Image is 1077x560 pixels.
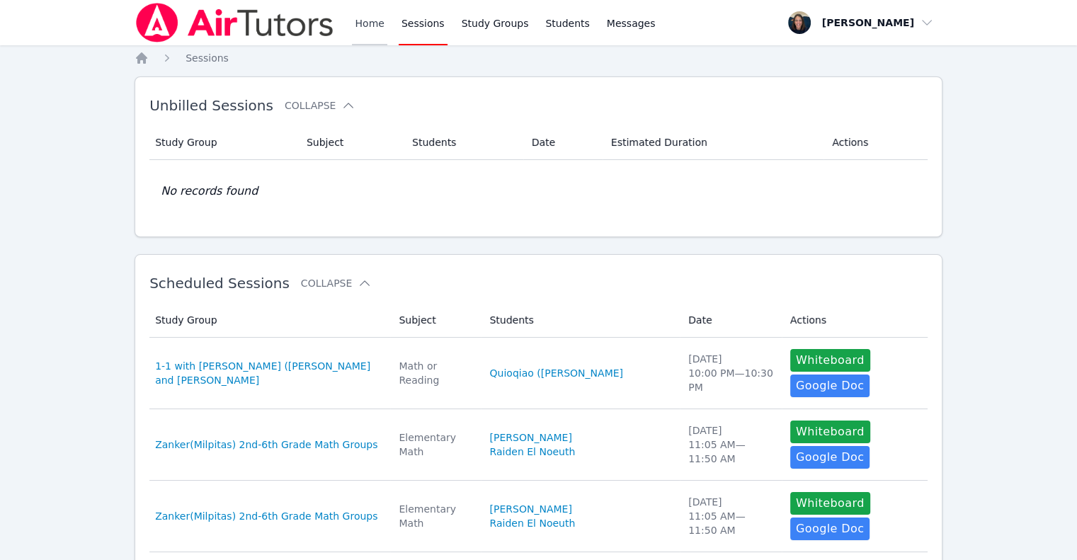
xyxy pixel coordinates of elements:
th: Subject [298,125,404,160]
nav: Breadcrumb [135,51,942,65]
tr: Zanker(Milpitas) 2nd-6th Grade Math GroupsElementary Math[PERSON_NAME]Raiden El Noeuth[DATE]11:05... [149,409,928,481]
span: Unbilled Sessions [149,97,273,114]
th: Students [481,303,680,338]
a: Quioqiao ([PERSON_NAME] [489,366,622,380]
button: Whiteboard [790,492,870,515]
th: Actions [824,125,928,160]
div: Elementary Math [399,430,472,459]
a: [PERSON_NAME] [489,430,571,445]
th: Date [680,303,782,338]
a: Google Doc [790,446,870,469]
button: Collapse [301,276,372,290]
button: Whiteboard [790,421,870,443]
th: Students [404,125,523,160]
tr: 1-1 with [PERSON_NAME] ([PERSON_NAME] and [PERSON_NAME]Math or ReadingQuioqiao ([PERSON_NAME][DAT... [149,338,928,409]
th: Subject [390,303,481,338]
div: Math or Reading [399,359,472,387]
span: Sessions [186,52,229,64]
a: Zanker(Milpitas) 2nd-6th Grade Math Groups [155,509,377,523]
tr: Zanker(Milpitas) 2nd-6th Grade Math GroupsElementary Math[PERSON_NAME]Raiden El Noeuth[DATE]11:05... [149,481,928,552]
td: No records found [149,160,928,222]
button: Whiteboard [790,349,870,372]
span: Messages [607,16,656,30]
span: Scheduled Sessions [149,275,290,292]
button: Collapse [285,98,355,113]
div: [DATE] 10:00 PM — 10:30 PM [688,352,773,394]
a: [PERSON_NAME] [489,502,571,516]
a: Zanker(Milpitas) 2nd-6th Grade Math Groups [155,438,377,452]
a: Raiden El Noeuth [489,445,575,459]
th: Study Group [149,125,298,160]
div: Elementary Math [399,502,472,530]
th: Study Group [149,303,390,338]
div: [DATE] 11:05 AM — 11:50 AM [688,495,773,537]
th: Estimated Duration [603,125,824,160]
a: Raiden El Noeuth [489,516,575,530]
img: Air Tutors [135,3,335,42]
th: Date [523,125,603,160]
a: Google Doc [790,518,870,540]
a: Google Doc [790,375,870,397]
th: Actions [782,303,928,338]
div: [DATE] 11:05 AM — 11:50 AM [688,423,773,466]
a: Sessions [186,51,229,65]
a: 1-1 with [PERSON_NAME] ([PERSON_NAME] and [PERSON_NAME] [155,359,382,387]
